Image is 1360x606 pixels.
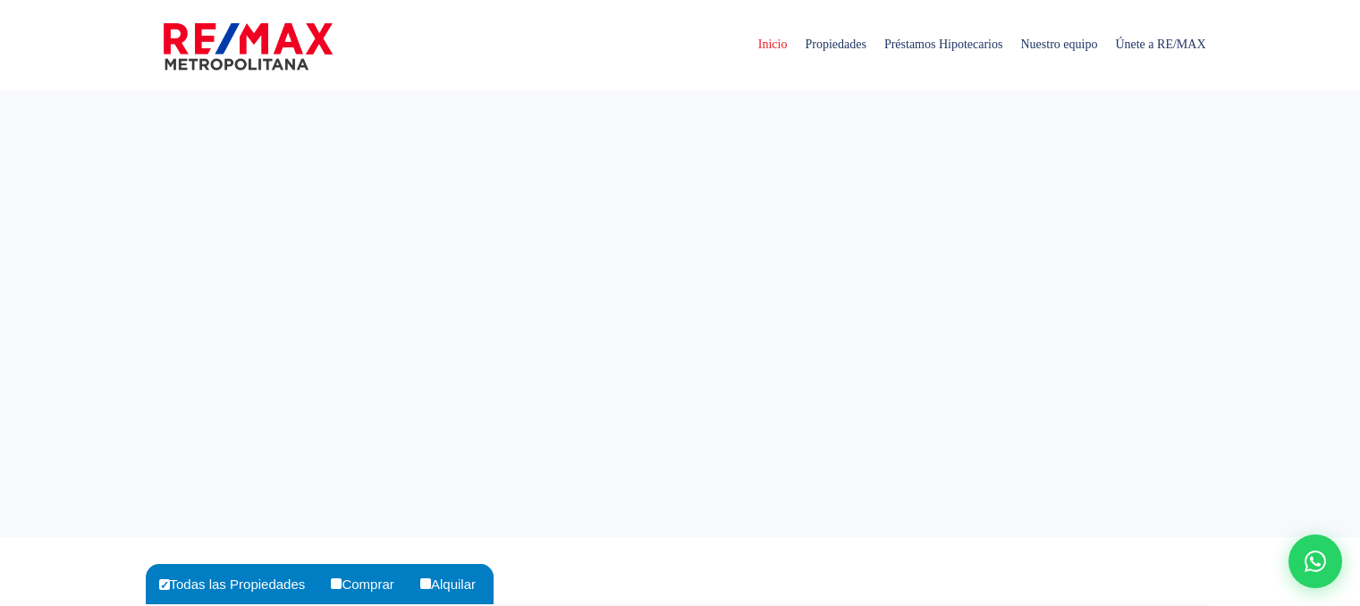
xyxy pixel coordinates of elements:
[331,578,342,589] input: Comprar
[159,579,170,590] input: Todas las Propiedades
[796,18,874,72] span: Propiedades
[164,20,333,73] img: remax-metropolitana-logo
[749,18,797,72] span: Inicio
[155,564,324,604] label: Todas las Propiedades
[326,564,411,604] label: Comprar
[1106,18,1214,72] span: Únete a RE/MAX
[875,18,1012,72] span: Préstamos Hipotecarios
[1011,18,1106,72] span: Nuestro equipo
[416,564,494,604] label: Alquilar
[420,578,431,589] input: Alquilar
